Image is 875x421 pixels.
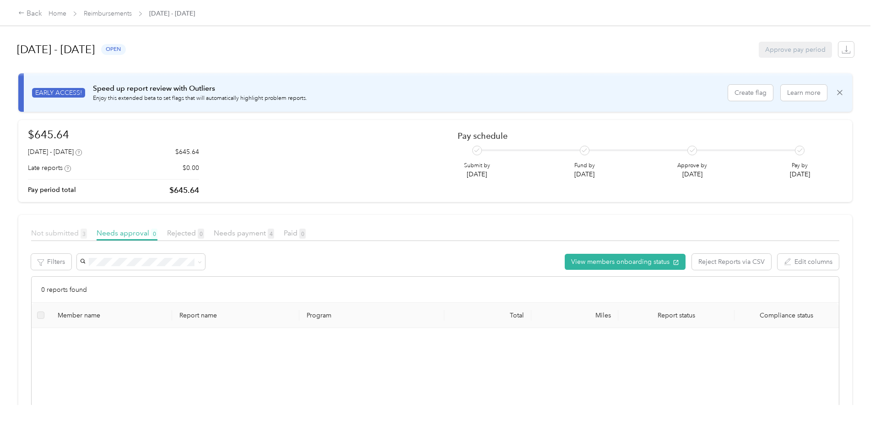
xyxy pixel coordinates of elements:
p: Enjoy this extended beta to set flags that will automatically highlight problem reports. [93,94,307,103]
span: 0 [151,229,157,239]
p: Pay period total [28,185,76,195]
div: Late reports [28,163,71,173]
span: Not submitted [31,229,87,237]
button: View members onboarding status [565,254,686,270]
button: Edit columns [778,254,839,270]
div: Member name [58,312,165,319]
p: Submit by [464,162,490,170]
p: Approve by [677,162,707,170]
p: [DATE] [464,169,490,179]
span: Paid [284,229,306,237]
p: [DATE] [790,169,810,179]
p: Fund by [574,162,595,170]
th: Program [299,303,444,328]
span: 4 [268,229,274,239]
h1: $645.64 [28,126,199,142]
button: Reject Reports via CSV [692,254,771,270]
p: [DATE] [574,169,595,179]
p: $0.00 [183,163,199,173]
iframe: Everlance-gr Chat Button Frame [824,370,875,421]
span: Compliance status [742,312,832,319]
div: 0 reports found [32,277,839,303]
span: 0 [299,229,306,239]
span: 0 [198,229,204,239]
button: Create flag [728,85,773,101]
span: Needs approval [97,229,157,237]
div: [DATE] - [DATE] [28,147,82,157]
span: Needs payment [214,229,274,237]
h2: Pay schedule [458,131,826,141]
div: Miles [539,312,611,319]
h1: [DATE] - [DATE] [17,38,95,60]
th: Member name [50,303,172,328]
p: Pay by [790,162,810,170]
p: Speed up report review with Outliers [93,83,307,94]
p: [DATE] [677,169,707,179]
a: Home [49,10,66,17]
p: $645.64 [175,147,199,157]
button: Filters [31,254,71,270]
span: Report status [626,312,727,319]
span: EARLY ACCESS! [32,88,85,98]
span: 3 [81,229,87,239]
div: Total [452,312,524,319]
button: Learn more [781,85,827,101]
div: Back [18,8,42,19]
th: Report name [172,303,300,328]
span: open [101,44,126,55]
span: [DATE] - [DATE] [149,9,195,18]
span: Rejected [167,229,204,237]
p: $645.64 [169,185,199,196]
a: Reimbursements [84,10,132,17]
